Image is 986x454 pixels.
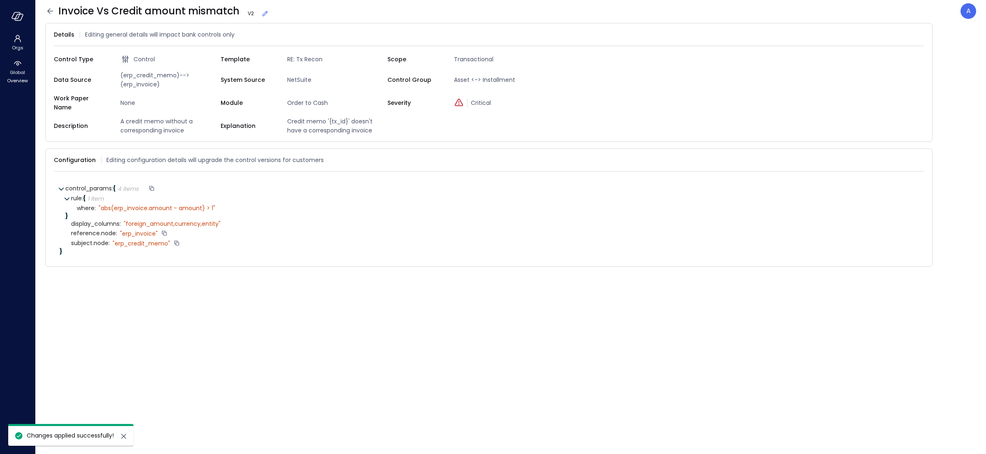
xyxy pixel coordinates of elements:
span: RE: Tx Recon [284,55,387,64]
div: } [65,213,918,219]
span: : [112,184,113,192]
span: subject.node [71,240,110,246]
span: Asset <-> Installment [451,75,554,84]
div: Critical [454,98,554,107]
span: Configuration [54,155,96,164]
span: Global Overview [5,68,30,85]
span: V 2 [244,9,257,18]
div: " erp_invoice" [120,230,158,237]
span: Description [54,121,107,130]
span: : [116,229,117,237]
span: where [77,205,96,211]
div: 1 item [88,196,104,202]
span: control_params [65,184,113,192]
span: Changes applied successfully! [27,431,114,440]
span: NetSuite [284,75,387,84]
span: A credit memo without a corresponding invoice [117,117,221,135]
span: Invoice Vs Credit amount mismatch [58,5,269,18]
span: Work Paper Name [54,94,107,112]
span: System Source [221,75,274,84]
span: { [83,194,86,202]
div: " erp_credit_memo" [113,240,170,247]
span: { [113,184,116,192]
span: None [117,98,221,107]
span: : [120,220,121,228]
span: Scope [387,55,441,64]
span: (erp_credit_memo)-->(erp_invoice) [117,71,221,89]
span: Orgs [12,44,23,52]
span: Transactional [451,55,554,64]
span: Module [221,98,274,107]
span: Details [54,30,74,39]
div: 4 items [117,186,138,192]
div: Orgs [2,33,33,53]
span: Editing configuration details will upgrade the control versions for customers [106,155,324,164]
span: Template [221,55,274,64]
span: Control Type [54,55,107,64]
span: display_columns [71,221,121,227]
span: : [82,194,83,202]
span: Editing general details will impact bank controls only [85,30,235,39]
span: Severity [387,98,441,107]
span: : [108,239,110,247]
span: reference.node [71,230,117,236]
span: Credit memo '{tx_id}' doesn't have a corresponding invoice [284,117,387,135]
span: Explanation [221,121,274,130]
span: : [94,204,96,212]
div: Global Overview [2,58,33,86]
div: " foreign_amount,currency,entity" [124,220,221,227]
div: } [60,248,918,254]
span: Control Group [387,75,441,84]
div: Avi Brandwain [961,3,976,19]
button: close [119,431,129,441]
span: rule [71,194,83,202]
div: Control [120,54,221,64]
div: " abs(erp_invoice.amount - amount) > 1" [99,204,215,212]
span: Data Source [54,75,107,84]
p: A [966,6,971,16]
span: Order to Cash [284,98,387,107]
